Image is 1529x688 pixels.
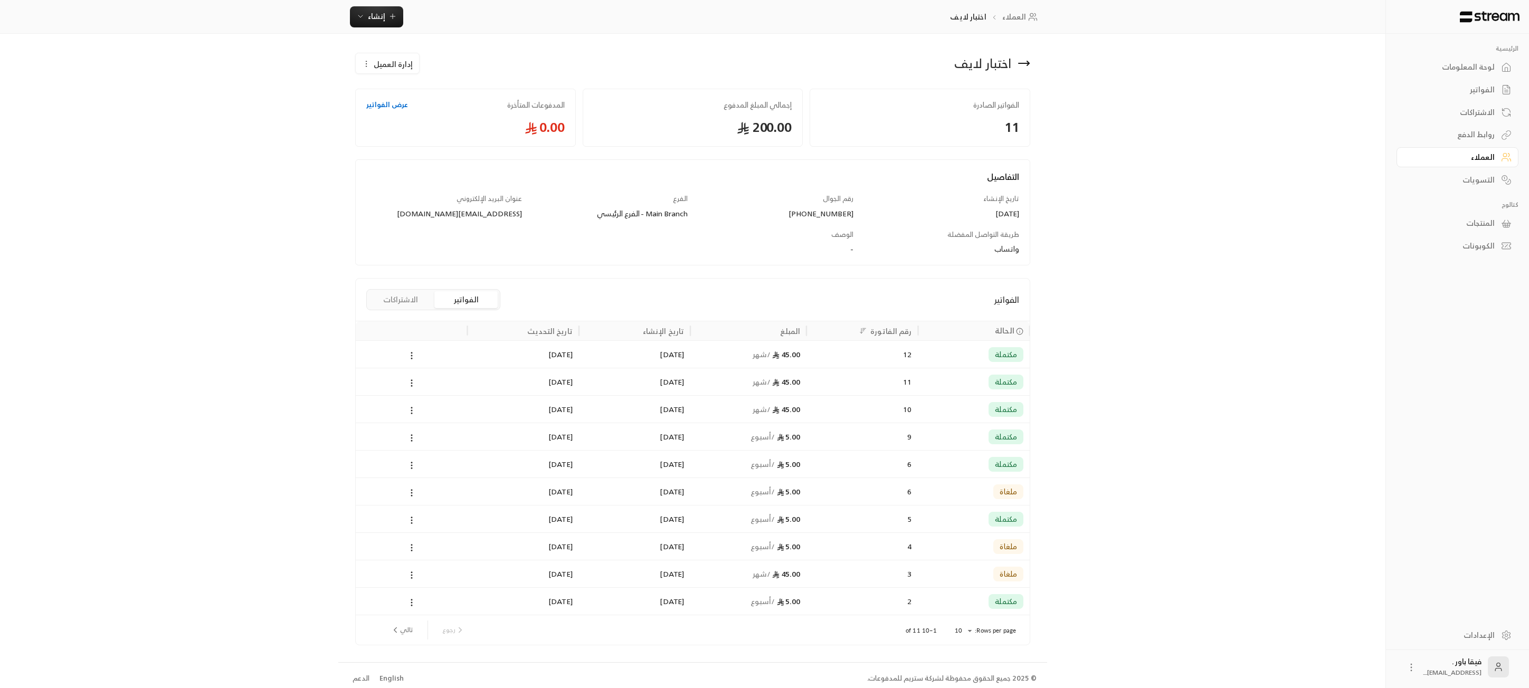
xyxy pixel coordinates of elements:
button: Sort [857,324,869,337]
div: التسويات [1410,175,1495,185]
div: 10 [949,624,975,637]
div: [DATE] [585,560,684,587]
span: ملغاة [1000,486,1017,497]
p: Rows per page: [975,626,1016,635]
span: / أسبوع [751,595,775,608]
span: / أسبوع [751,512,775,525]
div: [DATE] [473,451,572,477]
div: [EMAIL_ADDRESS][DOMAIN_NAME] [366,208,522,219]
div: 45.00 [697,368,800,395]
div: 5.00 [697,588,800,615]
span: [EMAIL_ADDRESS].... [1423,667,1481,678]
div: المنتجات [1410,218,1495,228]
div: [DATE] [585,533,684,560]
span: إدارة العميل [374,59,413,70]
span: / شهر [753,348,771,361]
img: Logo [1459,11,1521,23]
div: 45.00 [697,396,800,423]
div: [DATE] [473,396,572,423]
a: الاشتراكات [1397,102,1518,122]
div: 5.00 [697,451,800,477]
div: رقم الفاتورة [870,324,911,338]
button: الاشتراكات [369,291,432,308]
span: الفواتير الصادرة [821,100,1019,110]
span: مكتملة [995,349,1017,360]
div: 10 [813,396,911,423]
p: اختبار لايف [950,12,986,22]
div: المبلغ [780,324,800,338]
div: 6 [813,478,911,505]
div: 45.00 [697,341,800,368]
button: إدارة العميل [356,53,419,74]
button: الفواتير [434,291,498,308]
a: عرض الفواتير [366,100,408,110]
a: العملاء [1397,147,1518,168]
nav: breadcrumb [950,12,1041,22]
div: الإعدادات [1410,630,1495,641]
span: 11 [821,119,1019,136]
span: الحالة [995,325,1014,336]
span: مكتملة [995,596,1017,607]
a: روابط الدفع [1397,125,1518,145]
div: [DATE] [473,368,572,395]
p: كتالوج [1397,200,1518,209]
a: الفواتير [1397,80,1518,100]
span: / أسبوع [751,457,775,471]
a: التسويات [1397,169,1518,190]
div: [DATE] [473,423,572,450]
div: تاريخ الإنشاء [643,324,684,338]
a: الإعدادات [1397,625,1518,645]
div: [DATE] [473,478,572,505]
span: / أسبوع [751,430,775,443]
span: / شهر [753,375,771,388]
div: 4 [813,533,911,560]
span: إجمالي المبلغ المدفوع [594,100,792,110]
div: [DATE] [863,208,1019,219]
div: [DATE] [585,505,684,532]
a: الكوبونات [1397,236,1518,256]
span: / أسبوع [751,540,775,553]
span: الوصف [831,228,853,241]
div: © 2025 جميع الحقوق محفوظة لشركة ستريم للمدفوعات. [867,673,1037,684]
div: 12 [813,341,911,368]
div: [DATE] [473,341,572,368]
div: الكوبونات [1410,241,1495,251]
span: / شهر [753,403,771,416]
span: إنشاء [368,9,385,23]
div: العملاء [1410,152,1495,163]
div: [DATE] [473,560,572,587]
div: [DATE] [585,451,684,477]
div: [DATE] [473,533,572,560]
div: روابط الدفع [1410,129,1495,140]
div: [DATE] [585,396,684,423]
span: مكتملة [995,514,1017,524]
div: تاريخ التحديث [527,324,573,338]
p: 1–10 of 11 [906,626,937,635]
div: 3 [813,560,911,587]
span: مكتملة [995,404,1017,415]
span: المدفوعات المتأخرة [507,100,565,110]
span: 0.00 [366,119,565,136]
div: لوحة المعلومات [1410,62,1495,72]
button: next page [386,621,417,639]
div: الفواتير [1410,84,1495,95]
button: إنشاء [350,6,403,27]
div: 45.00 [697,560,800,587]
span: رقم الجوال [823,193,853,205]
span: ملغاة [1000,569,1017,579]
a: الدعم [349,669,373,688]
a: المدفوعات المتأخرةعرض الفواتير0.00 [355,89,576,147]
div: فيقا باور . [1423,656,1481,677]
a: المنتجات [1397,213,1518,234]
div: [DATE] [585,478,684,505]
span: 200.00 [594,119,792,136]
div: [PHONE_NUMBER] [698,208,853,219]
div: [DATE] [473,505,572,532]
span: التفاصيل [987,169,1019,184]
div: 5 [813,505,911,532]
span: مكتملة [995,459,1017,470]
div: [DATE] [473,588,572,615]
div: [DATE] [585,588,684,615]
p: الرئيسية [1397,44,1518,53]
a: العملاء [1002,12,1041,22]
